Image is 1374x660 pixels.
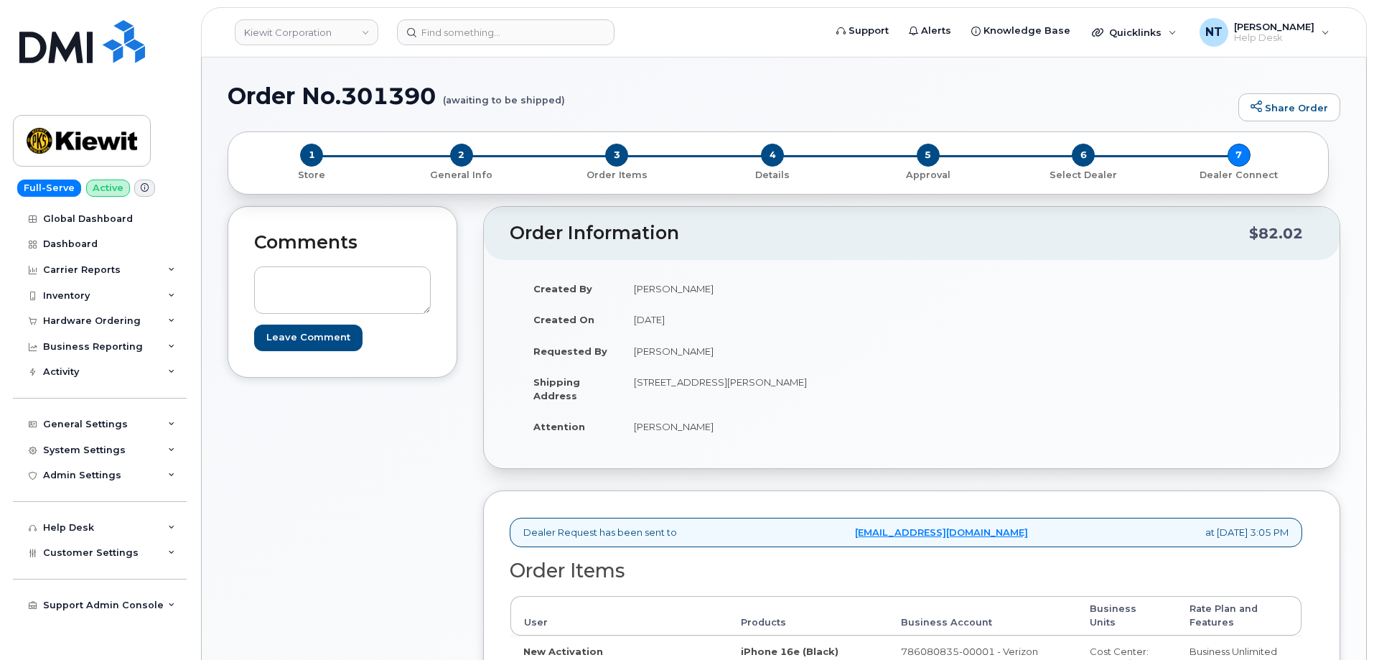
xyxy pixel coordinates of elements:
p: Order Items [545,169,689,182]
td: [PERSON_NAME] [621,411,901,442]
th: Business Units [1077,596,1177,636]
span: 6 [1072,144,1095,167]
a: 6 Select Dealer [1006,167,1162,182]
p: General Info [390,169,534,182]
p: Approval [856,169,1000,182]
strong: Created On [533,314,594,325]
a: 5 Approval [850,167,1006,182]
div: Dealer Request has been sent to at [DATE] 3:05 PM [510,518,1302,547]
strong: Attention [533,421,585,432]
a: Share Order [1238,93,1340,122]
strong: Created By [533,283,592,294]
td: [PERSON_NAME] [621,273,901,305]
td: [DATE] [621,304,901,335]
th: User [510,596,728,636]
td: [PERSON_NAME] [621,335,901,367]
a: 1 Store [240,167,384,182]
p: Select Dealer [1011,169,1156,182]
a: 2 General Info [384,167,540,182]
a: [EMAIL_ADDRESS][DOMAIN_NAME] [855,526,1028,539]
strong: Requested By [533,345,607,357]
small: (awaiting to be shipped) [443,83,565,106]
h2: Comments [254,233,431,253]
h2: Order Items [510,560,1302,582]
span: 3 [605,144,628,167]
strong: New Activation [523,646,603,657]
span: 5 [917,144,940,167]
th: Rate Plan and Features [1177,596,1301,636]
strong: Shipping Address [533,376,580,401]
a: 4 Details [695,167,851,182]
div: $82.02 [1249,220,1303,247]
h2: Order Information [510,223,1249,243]
span: 2 [450,144,473,167]
h1: Order No.301390 [228,83,1231,108]
a: 3 Order Items [539,167,695,182]
strong: iPhone 16e (Black) [741,646,838,657]
p: Store [246,169,378,182]
span: 1 [300,144,323,167]
td: [STREET_ADDRESS][PERSON_NAME] [621,366,901,411]
input: Leave Comment [254,325,363,351]
th: Products [728,596,888,636]
span: 4 [761,144,784,167]
p: Details [701,169,845,182]
th: Business Account [888,596,1077,636]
